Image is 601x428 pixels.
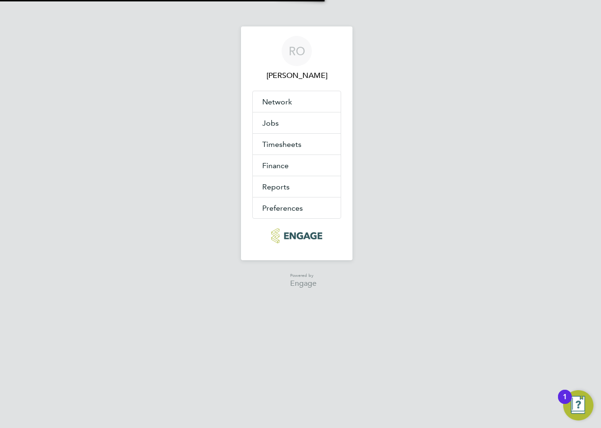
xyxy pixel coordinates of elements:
a: Powered byEngage [277,272,317,287]
span: Timesheets [262,140,301,149]
span: RO [289,45,305,57]
img: ncclondon-logo-retina.png [271,228,322,243]
button: Open Resource Center, 1 new notification [563,390,593,420]
span: Jobs [262,119,279,128]
button: Timesheets [253,134,341,154]
div: 1 [563,397,567,409]
span: Engage [290,280,317,288]
button: Jobs [253,112,341,133]
button: Finance [253,155,341,176]
button: Network [253,91,341,112]
span: Roslyn O'Garro [252,70,341,81]
span: Powered by [290,272,317,280]
span: Network [262,97,292,106]
span: Reports [262,182,290,191]
nav: Main navigation [241,26,352,260]
a: RO[PERSON_NAME] [252,36,341,81]
button: Reports [253,176,341,197]
button: Preferences [253,197,341,218]
span: Preferences [262,204,303,213]
span: Finance [262,161,289,170]
a: Go to home page [252,228,341,243]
